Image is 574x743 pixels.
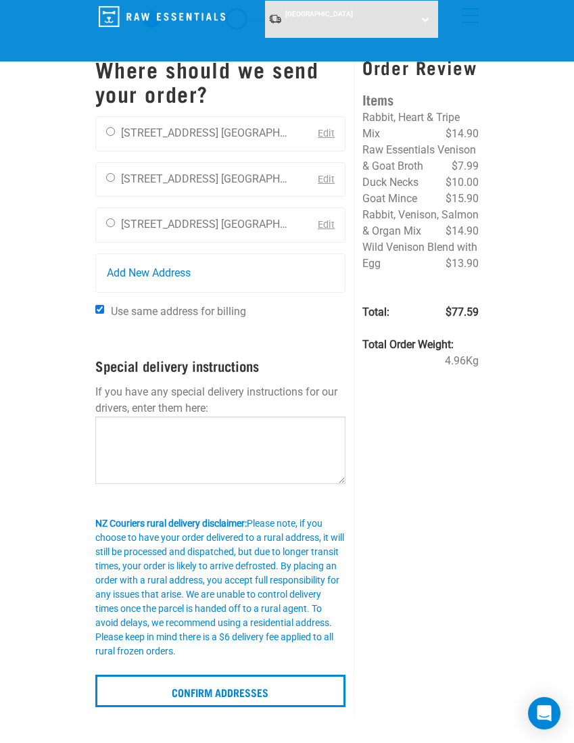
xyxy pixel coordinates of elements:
[268,14,282,24] img: van-moving.png
[95,517,346,658] div: Please note, if you choose to have your order delivered to a rural address, it will still be proc...
[446,304,479,320] span: $77.59
[95,384,346,416] p: If you have any special delivery instructions for our drivers, enter them here:
[446,191,479,207] span: $15.90
[111,305,246,318] span: Use same address for billing
[362,306,389,318] strong: Total:
[221,218,350,231] li: [GEOGRAPHIC_DATA] 3506
[221,126,350,139] li: [GEOGRAPHIC_DATA] 0632
[121,126,218,139] li: [STREET_ADDRESS]
[107,265,191,281] span: Add New Address
[121,172,218,185] li: [STREET_ADDRESS]
[318,174,335,185] a: Edit
[285,10,353,18] span: [GEOGRAPHIC_DATA]
[362,111,460,140] span: Rabbit, Heart & Tripe Mix
[446,126,479,142] span: $14.90
[95,358,346,373] h4: Special delivery instructions
[96,254,345,292] a: Add New Address
[318,128,335,139] a: Edit
[445,353,479,369] span: 4.96Kg
[95,57,346,105] h1: Where should we send your order?
[318,219,335,231] a: Edit
[95,305,104,314] input: Use same address for billing
[95,518,247,529] b: NZ Couriers rural delivery disclaimer:
[99,6,225,27] img: Raw Essentials Logo
[95,675,346,707] input: Confirm addresses
[452,158,479,174] span: $7.99
[446,174,479,191] span: $10.00
[362,176,418,189] span: Duck Necks
[362,208,479,237] span: Rabbit, Venison, Salmon & Organ Mix
[446,256,479,272] span: $13.90
[221,172,350,185] li: [GEOGRAPHIC_DATA] 2010
[121,218,218,231] li: [STREET_ADDRESS]
[362,192,417,205] span: Goat Mince
[362,57,479,78] h3: Order Review
[362,143,476,172] span: Raw Essentials Venison & Goat Broth
[362,338,454,351] strong: Total Order Weight:
[362,89,479,110] h4: Items
[446,223,479,239] span: $14.90
[362,241,477,270] span: Wild Venison Blend with Egg
[528,697,560,729] div: Open Intercom Messenger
